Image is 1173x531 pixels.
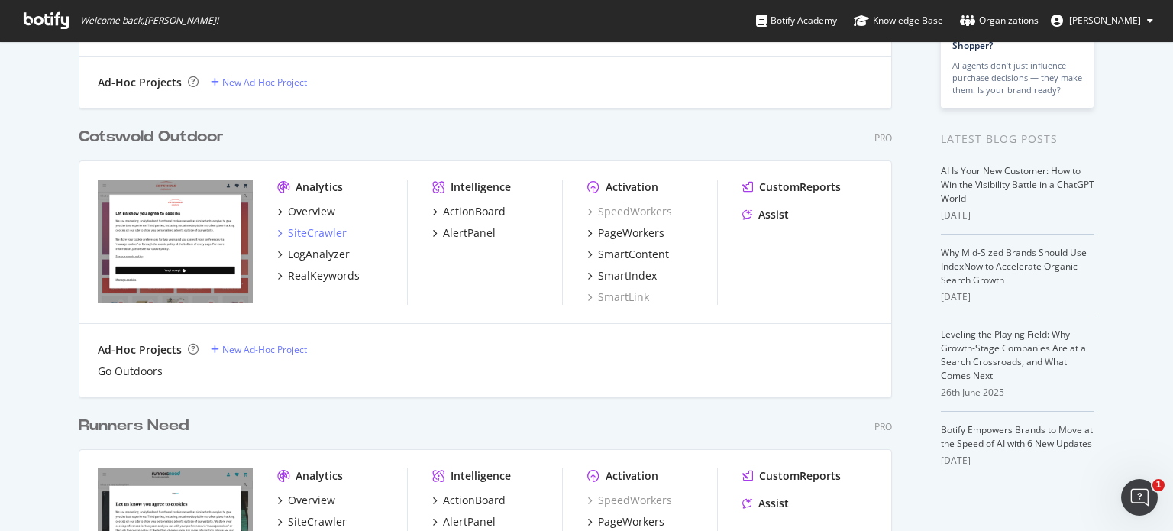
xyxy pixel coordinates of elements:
[941,209,1094,222] div: [DATE]
[606,468,658,484] div: Activation
[277,268,360,283] a: RealKeywords
[941,246,1087,287] a: Why Mid-Sized Brands Should Use IndexNow to Accelerate Organic Search Growth
[98,364,163,379] a: Go Outdoors
[296,180,343,195] div: Analytics
[288,493,335,508] div: Overview
[598,225,664,241] div: PageWorkers
[288,514,347,529] div: SiteCrawler
[960,13,1039,28] div: Organizations
[288,247,350,262] div: LogAnalyzer
[98,180,253,303] img: https://www.cotswoldoutdoor.com
[742,496,789,511] a: Assist
[742,207,789,222] a: Assist
[222,76,307,89] div: New Ad-Hoc Project
[587,225,664,241] a: PageWorkers
[941,290,1094,304] div: [DATE]
[587,247,669,262] a: SmartContent
[874,131,892,144] div: Pro
[742,180,841,195] a: CustomReports
[941,386,1094,400] div: 26th June 2025
[79,415,189,437] div: Runners Need
[432,493,506,508] a: ActionBoard
[587,514,664,529] a: PageWorkers
[277,225,347,241] a: SiteCrawler
[451,180,511,195] div: Intelligence
[587,290,649,305] a: SmartLink
[443,225,496,241] div: AlertPanel
[742,468,841,484] a: CustomReports
[1069,14,1141,27] span: Rebecca Green
[952,60,1082,96] div: AI agents don’t just influence purchase decisions — they make them. Is your brand ready?
[443,493,506,508] div: ActionBoard
[98,75,182,90] div: Ad-Hoc Projects
[587,493,672,508] a: SpeedWorkers
[79,126,224,148] div: Cotswold Outdoor
[758,496,789,511] div: Assist
[874,420,892,433] div: Pro
[941,328,1086,382] a: Leveling the Playing Field: Why Growth-Stage Companies Are at a Search Crossroads, and What Comes...
[758,207,789,222] div: Assist
[443,514,496,529] div: AlertPanel
[756,13,837,28] div: Botify Academy
[211,76,307,89] a: New Ad-Hoc Project
[222,343,307,356] div: New Ad-Hoc Project
[759,468,841,484] div: CustomReports
[432,225,496,241] a: AlertPanel
[941,454,1094,468] div: [DATE]
[79,126,230,148] a: Cotswold Outdoor
[277,247,350,262] a: LogAnalyzer
[296,468,343,484] div: Analytics
[952,13,1058,52] a: What Happens When ChatGPT Is Your Holiday Shopper?
[288,204,335,219] div: Overview
[79,415,195,437] a: Runners Need
[432,514,496,529] a: AlertPanel
[1039,8,1165,33] button: [PERSON_NAME]
[941,131,1094,147] div: Latest Blog Posts
[1152,479,1165,491] span: 1
[941,164,1094,205] a: AI Is Your New Customer: How to Win the Visibility Battle in a ChatGPT World
[759,180,841,195] div: CustomReports
[443,204,506,219] div: ActionBoard
[211,343,307,356] a: New Ad-Hoc Project
[587,268,657,283] a: SmartIndex
[598,514,664,529] div: PageWorkers
[277,514,347,529] a: SiteCrawler
[288,268,360,283] div: RealKeywords
[277,204,335,219] a: Overview
[277,493,335,508] a: Overview
[941,423,1093,450] a: Botify Empowers Brands to Move at the Speed of AI with 6 New Updates
[587,204,672,219] a: SpeedWorkers
[432,204,506,219] a: ActionBoard
[1121,479,1158,516] iframe: Intercom live chat
[98,342,182,358] div: Ad-Hoc Projects
[854,13,943,28] div: Knowledge Base
[288,225,347,241] div: SiteCrawler
[451,468,511,484] div: Intelligence
[598,268,657,283] div: SmartIndex
[80,15,218,27] span: Welcome back, [PERSON_NAME] !
[598,247,669,262] div: SmartContent
[606,180,658,195] div: Activation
